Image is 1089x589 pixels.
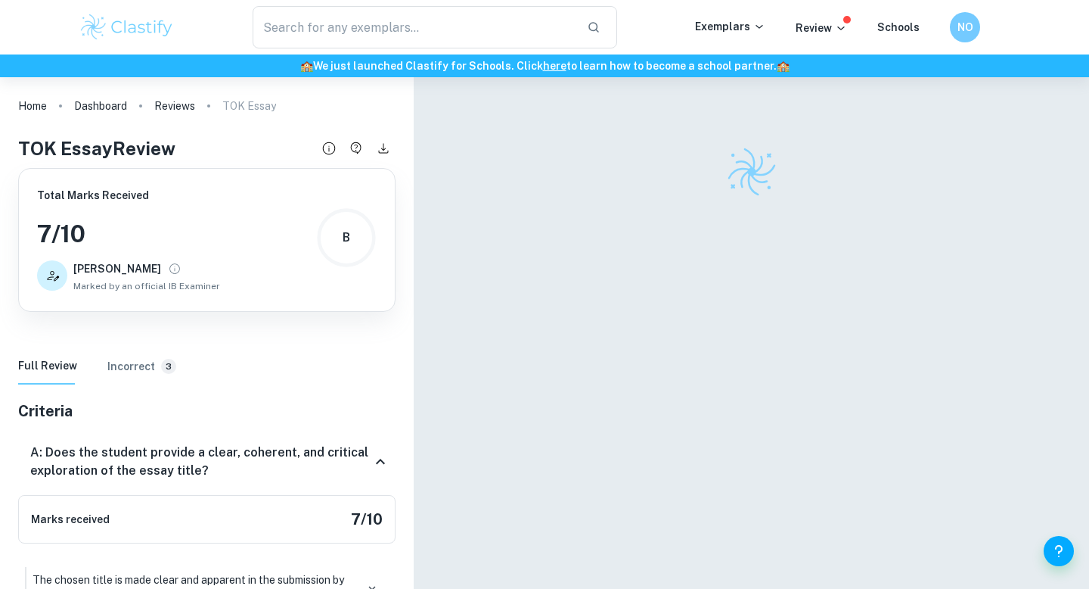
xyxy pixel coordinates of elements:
div: A: Does the student provide a clear, coherent, and critical exploration of the essay title? [18,429,396,495]
h6: Incorrect [107,358,155,375]
img: Clastify logo [79,12,175,42]
div: B [343,229,350,247]
button: NO [950,12,980,42]
h6: Total Marks Received [37,187,220,204]
button: Review details [317,136,341,160]
h5: Criteria [18,400,396,422]
input: Search for any exemplars... [253,6,575,48]
span: 🏫 [300,60,313,72]
h6: We just launched Clastify for Schools. Click to learn how to become a school partner. [3,58,1086,74]
a: here [543,60,566,72]
a: Dashboard [74,95,127,117]
a: Home [18,95,47,117]
button: View full profile [164,258,185,279]
button: Download [371,136,396,160]
span: Marked by an official IB Examiner [73,279,220,293]
span: 🏫 [777,60,790,72]
h3: 7 / 10 [37,216,220,252]
button: Have a questions about this review? [344,136,368,160]
a: Schools [877,21,920,33]
button: Help and Feedback [1044,536,1074,566]
h5: 7 / 10 [351,508,383,531]
p: TOK Essay [222,98,276,114]
h6: NO [957,19,974,36]
a: Reviews [154,95,195,117]
button: Full Review [18,348,77,385]
h6: [PERSON_NAME] [73,260,161,277]
h6: A: Does the student provide a clear, coherent, and critical exploration of the essay title? [30,444,371,480]
h4: TOK Essay Review [18,135,175,162]
img: Clastify logo [725,145,778,198]
p: Exemplars [695,18,765,35]
p: Review [796,20,847,36]
span: 3 [161,361,176,372]
h6: Marks received [31,511,110,528]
